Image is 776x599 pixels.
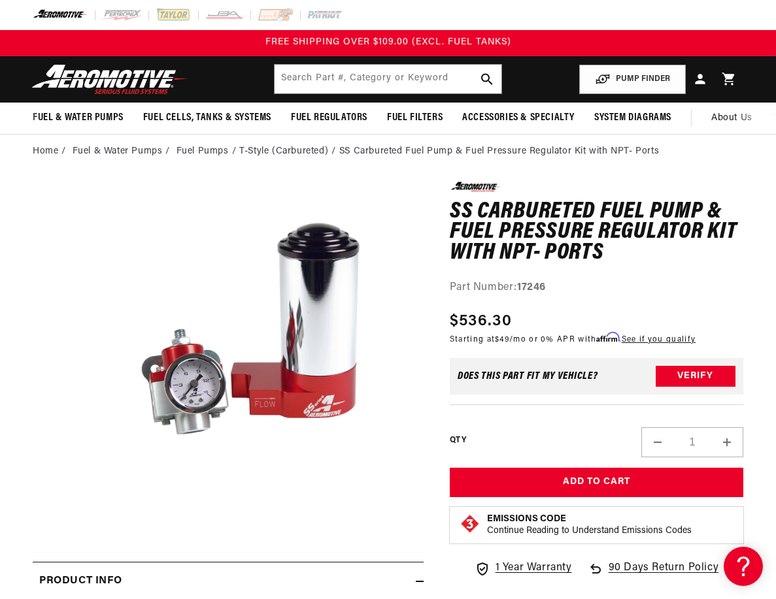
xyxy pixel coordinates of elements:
summary: Fuel Cells, Tanks & Systems [133,103,281,133]
span: Fuel Regulators [291,111,367,125]
div: Does This part fit My vehicle? [458,371,598,381]
span: FREE SHIPPING OVER $109.00 (EXCL. FUEL TANKS) [265,37,511,47]
a: Fuel & Water Pumps [73,144,163,159]
a: Fuel Pumps [177,144,229,159]
a: 1 Year Warranty [475,560,572,577]
nav: breadcrumbs [33,144,743,159]
span: System Diagrams [594,111,671,125]
a: See if you qualify - Learn more about Affirm Financing (opens in modal) [622,336,696,344]
p: Continue Reading to Understand Emissions Codes [487,525,692,537]
input: Search by Part Number, Category or Keyword [275,65,501,93]
button: Add to Cart [450,468,743,497]
button: search button [473,65,501,93]
li: SS Carbureted Fuel Pump & Fuel Pressure Regulator Kit with NPT- Ports [339,144,659,159]
span: $49 [495,336,509,344]
summary: Fuel Filters [377,103,452,133]
summary: Fuel Regulators [281,103,377,133]
button: PUMP FINDER [579,65,686,94]
a: Home [33,144,58,159]
li: T-Style (Carbureted) [239,144,339,159]
summary: Fuel & Water Pumps [23,103,133,133]
span: About Us [711,113,752,123]
span: $536.30 [450,310,512,333]
span: Fuel Cells, Tanks & Systems [143,111,271,125]
a: About Us [701,103,762,134]
span: Affirm [596,332,619,342]
summary: Accessories & Specialty [452,103,584,133]
span: Fuel & Water Pumps [33,111,124,125]
summary: System Diagrams [584,103,681,133]
h1: SS Carbureted Fuel Pump & Fuel Pressure Regulator Kit with NPT- Ports [450,202,743,264]
div: Part Number: [450,280,743,297]
strong: Emissions Code [487,514,566,524]
img: Aeromotive [28,64,192,95]
button: Verify [656,366,735,387]
strong: 17246 [517,282,546,293]
span: Fuel Filters [387,111,443,125]
span: Accessories & Specialty [462,111,575,125]
h2: Product Info [39,573,122,590]
a: 90 Days Return Policy [588,560,719,590]
span: 1 Year Warranty [496,560,572,577]
label: QTY [450,435,466,446]
button: Emissions CodeContinue Reading to Understand Emissions Codes [487,513,692,537]
p: Starting at /mo or 0% APR with . [450,333,696,346]
img: Emissions code [460,513,481,534]
span: 90 Days Return Policy [609,560,719,590]
media-gallery: Gallery Viewer [33,182,424,536]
